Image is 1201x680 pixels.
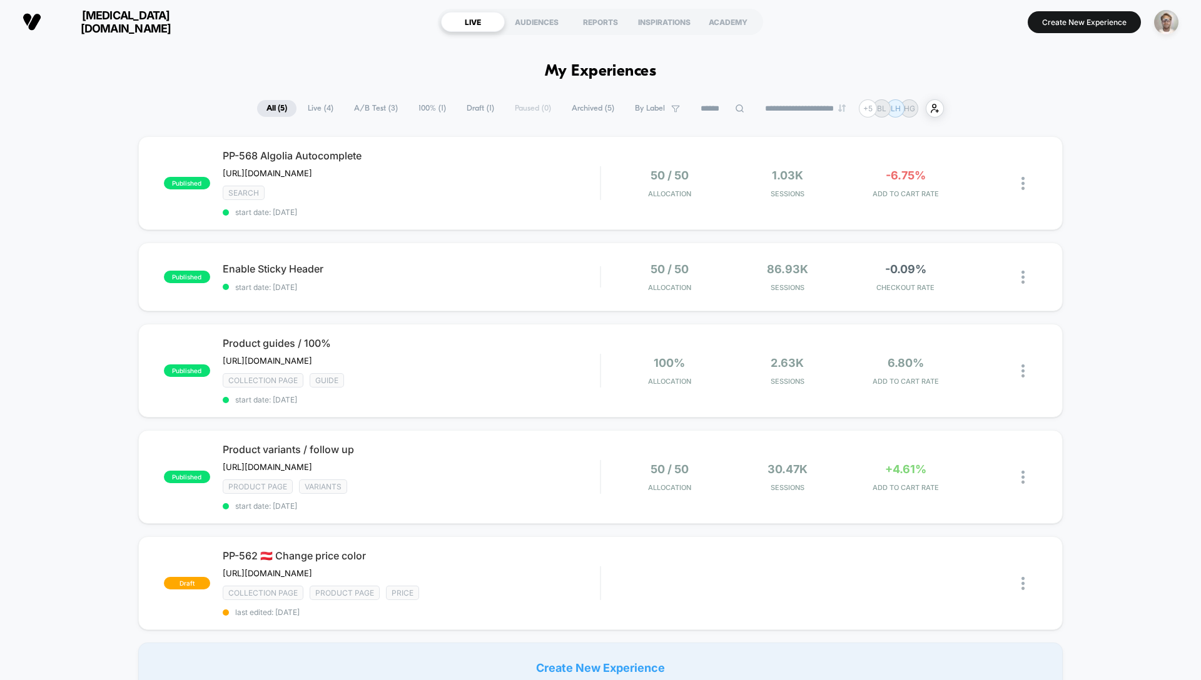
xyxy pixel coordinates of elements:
[164,577,210,589] span: draft
[849,189,961,198] span: ADD TO CART RATE
[457,100,504,117] span: Draft ( 1 )
[651,169,689,182] span: 50 / 50
[1154,10,1178,34] img: ppic
[345,100,407,117] span: A/B Test ( 3 )
[223,337,600,349] span: Product guides / 100%
[386,586,419,600] span: PRICE
[310,373,344,387] span: GUIDE
[310,586,380,600] span: product page
[885,462,926,476] span: +4.61%
[299,479,347,494] span: VARIANTS
[891,104,901,113] p: LH
[223,207,600,217] span: start date: [DATE]
[886,169,926,182] span: -6.75%
[772,169,803,182] span: 1.03k
[223,395,600,404] span: start date: [DATE]
[223,282,600,292] span: start date: [DATE]
[545,62,657,81] h1: My Experiences
[904,104,915,113] p: HG
[23,12,41,31] img: Visually logo
[257,100,296,117] span: All ( 5 )
[223,262,600,275] span: Enable Sticky Header
[771,356,804,369] span: 2.63k
[859,99,877,117] div: + 5
[164,271,210,283] span: published
[1028,11,1141,33] button: Create New Experience
[877,104,886,113] p: BL
[223,186,265,200] span: SEARCH
[838,104,846,112] img: end
[732,483,844,492] span: Sessions
[648,283,691,292] span: Allocation
[562,100,624,117] span: Archived ( 5 )
[223,501,600,511] span: start date: [DATE]
[51,9,201,35] span: [MEDICAL_DATA][DOMAIN_NAME]
[1021,471,1025,484] img: close
[651,462,689,476] span: 50 / 50
[223,443,600,456] span: Product variants / follow up
[223,373,303,387] span: COLLECTION PAGE
[223,479,293,494] span: product page
[1021,271,1025,284] img: close
[767,262,808,276] span: 86.93k
[223,356,312,366] span: [URL][DOMAIN_NAME]
[768,462,808,476] span: 30.47k
[635,104,665,113] span: By Label
[164,364,210,377] span: published
[164,471,210,483] span: published
[1150,9,1182,35] button: ppic
[223,568,312,578] span: [URL][DOMAIN_NAME]
[223,149,600,162] span: PP-568 Algolia Autocomplete
[849,483,961,492] span: ADD TO CART RATE
[298,100,343,117] span: Live ( 4 )
[223,462,312,472] span: [URL][DOMAIN_NAME]
[223,607,600,617] span: last edited: [DATE]
[223,549,600,562] span: PP-562 🇦🇹 Change price color
[648,189,691,198] span: Allocation
[648,377,691,386] span: Allocation
[1021,177,1025,190] img: close
[888,356,924,369] span: 6.80%
[654,356,685,369] span: 100%
[732,283,844,292] span: Sessions
[648,483,691,492] span: Allocation
[1021,364,1025,377] img: close
[409,100,455,117] span: 100% ( 1 )
[19,8,205,36] button: [MEDICAL_DATA][DOMAIN_NAME]
[651,262,689,276] span: 50 / 50
[1021,577,1025,590] img: close
[885,262,926,276] span: -0.09%
[732,377,844,386] span: Sessions
[696,12,760,32] div: ACADEMY
[223,586,303,600] span: COLLECTION PAGE
[223,168,312,178] span: [URL][DOMAIN_NAME]
[732,189,844,198] span: Sessions
[569,12,632,32] div: REPORTS
[505,12,569,32] div: AUDIENCES
[849,283,961,292] span: CHECKOUT RATE
[849,377,961,386] span: ADD TO CART RATE
[632,12,696,32] div: INSPIRATIONS
[164,177,210,189] span: published
[441,12,505,32] div: LIVE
